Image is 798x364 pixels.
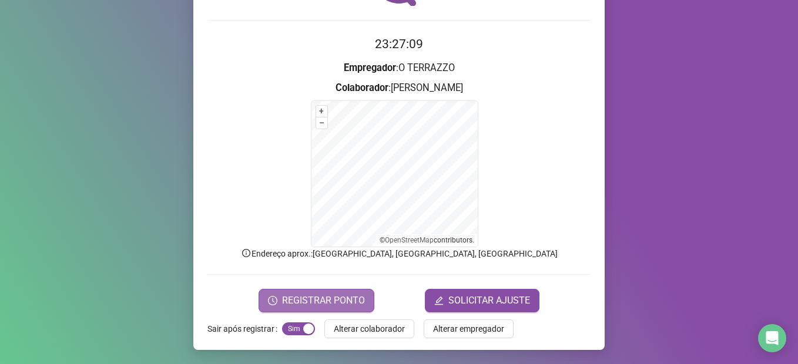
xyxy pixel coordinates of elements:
[375,37,423,51] time: 23:27:09
[316,117,327,129] button: –
[282,294,365,308] span: REGISTRAR PONTO
[385,236,434,244] a: OpenStreetMap
[316,106,327,117] button: +
[207,80,591,96] h3: : [PERSON_NAME]
[334,322,405,335] span: Alterar colaborador
[380,236,474,244] li: © contributors.
[207,60,591,76] h3: : O TERRAZZO
[433,322,504,335] span: Alterar empregador
[758,324,786,352] div: Open Intercom Messenger
[425,289,539,312] button: editSOLICITAR AJUSTE
[241,248,252,258] span: info-circle
[424,319,514,338] button: Alterar empregador
[448,294,530,308] span: SOLICITAR AJUSTE
[268,296,277,305] span: clock-circle
[324,319,414,338] button: Alterar colaborador
[344,62,396,73] strong: Empregador
[207,319,282,338] label: Sair após registrar
[336,82,388,93] strong: Colaborador
[434,296,444,305] span: edit
[207,247,591,260] p: Endereço aprox. : [GEOGRAPHIC_DATA], [GEOGRAPHIC_DATA], [GEOGRAPHIC_DATA]
[259,289,374,312] button: REGISTRAR PONTO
